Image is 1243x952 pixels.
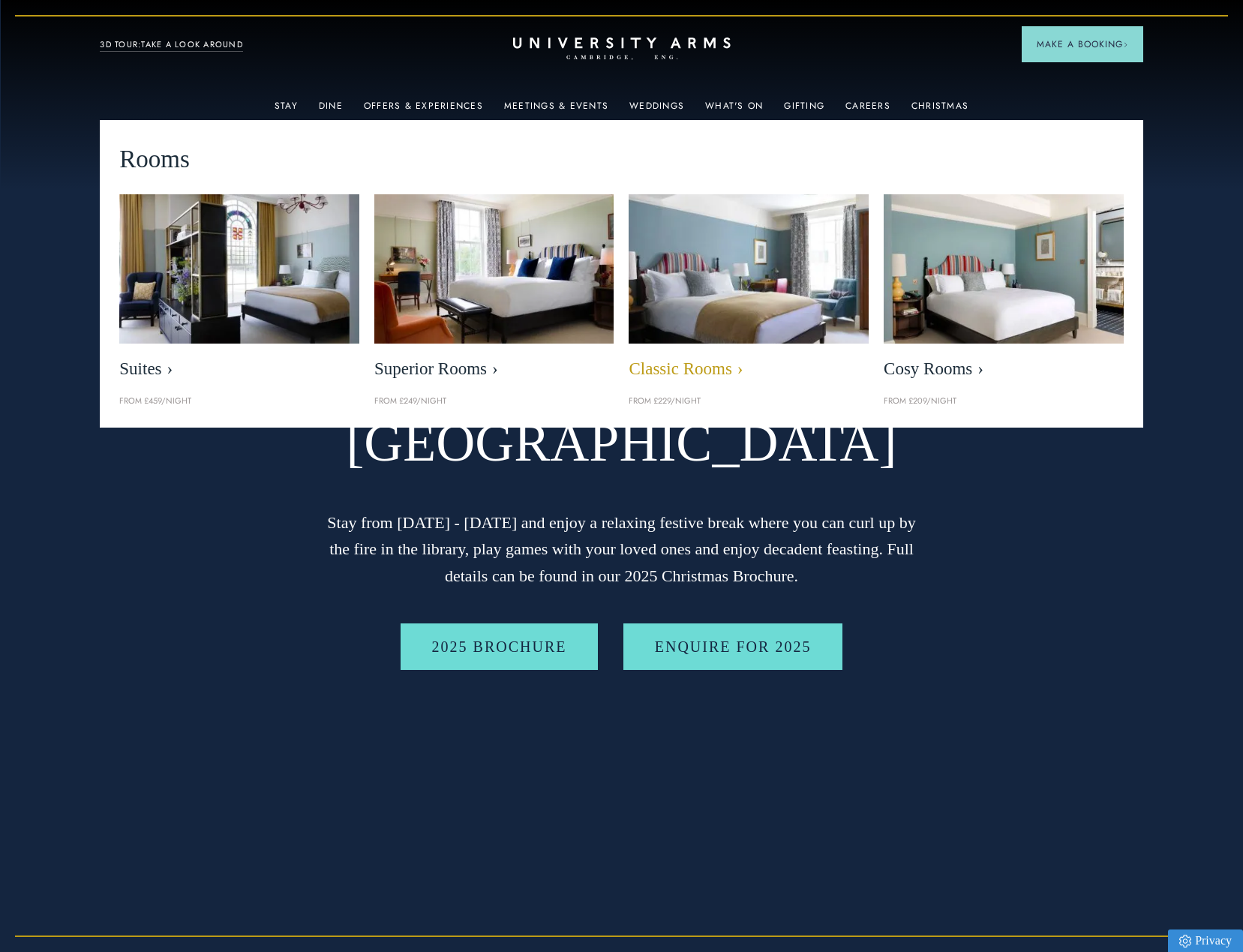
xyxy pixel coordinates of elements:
[623,623,843,670] a: Enquire for 2025
[504,101,608,120] a: Meetings & Events
[784,101,824,120] a: Gifting
[629,359,869,380] span: Classic Rooms
[119,359,359,380] span: Suites
[119,194,359,387] a: image-21e87f5add22128270780cf7737b92e839d7d65d-400x250-jpg Suites
[1168,929,1243,952] a: Privacy
[364,101,483,120] a: Offers & Experiences
[884,194,1124,387] a: image-0c4e569bfe2498b75de12d7d88bf10a1f5f839d4-400x250-jpg Cosy Rooms
[1179,935,1191,947] img: Privacy
[513,38,731,61] a: Home
[100,38,243,52] a: 3D TOUR:TAKE A LOOK AROUND
[119,194,359,344] img: image-21e87f5add22128270780cf7737b92e839d7d65d-400x250-jpg
[1037,38,1128,51] span: Make a Booking
[611,183,887,356] img: image-7eccef6fe4fe90343db89eb79f703814c40db8b4-400x250-jpg
[629,101,684,120] a: Weddings
[845,101,890,120] a: Careers
[1022,26,1143,62] button: Make a BookingArrow icon
[319,101,343,120] a: Dine
[374,359,614,380] span: Superior Rooms
[911,101,968,120] a: Christmas
[884,359,1124,380] span: Cosy Rooms
[374,194,614,387] a: image-5bdf0f703dacc765be5ca7f9d527278f30b65e65-400x250-jpg Superior Rooms
[1123,42,1128,47] img: Arrow icon
[119,395,359,408] p: From £459/night
[629,194,869,387] a: image-7eccef6fe4fe90343db89eb79f703814c40db8b4-400x250-jpg Classic Rooms
[705,101,763,120] a: What's On
[629,395,869,408] p: From £229/night
[374,395,614,408] p: From £249/night
[275,101,298,120] a: Stay
[401,623,599,670] a: 2025 BROCHURE
[884,395,1124,408] p: From £209/night
[119,140,190,179] span: Rooms
[884,194,1124,344] img: image-0c4e569bfe2498b75de12d7d88bf10a1f5f839d4-400x250-jpg
[322,509,922,589] p: Stay from [DATE] - [DATE] and enjoy a relaxing festive break where you can curl up by the fire in...
[374,194,614,344] img: image-5bdf0f703dacc765be5ca7f9d527278f30b65e65-400x250-jpg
